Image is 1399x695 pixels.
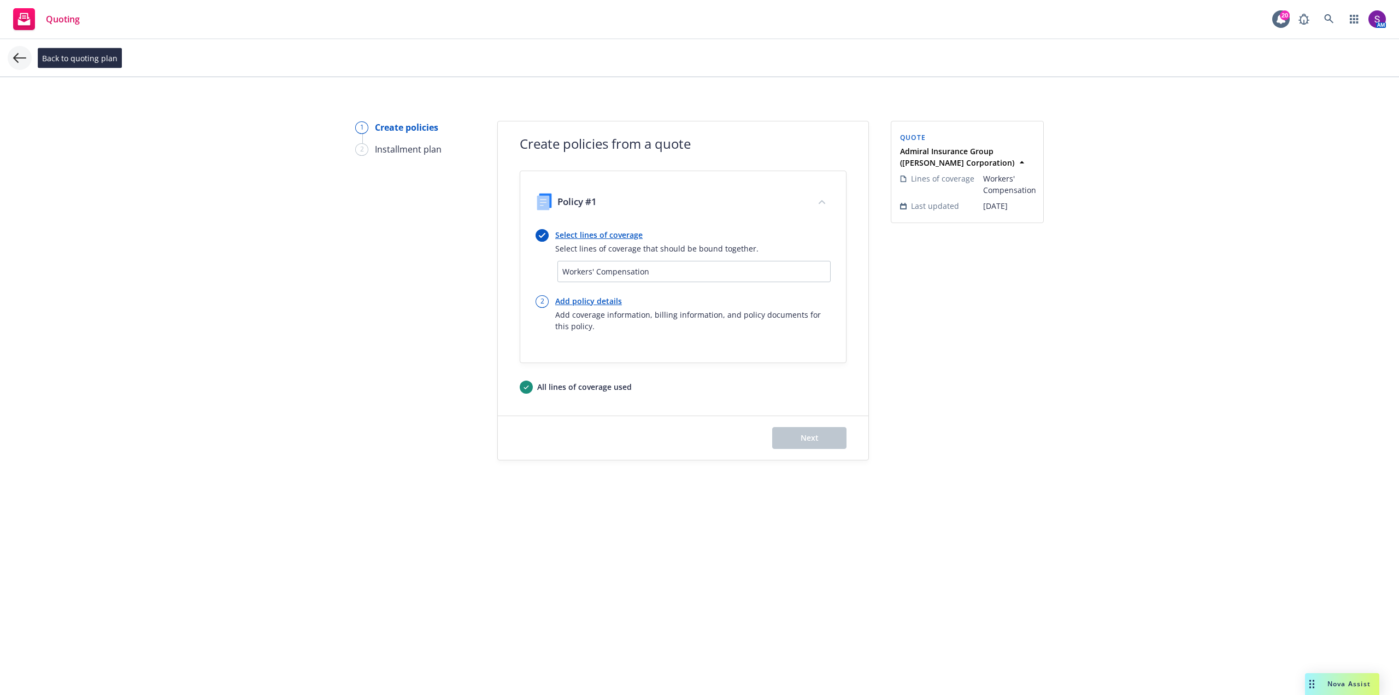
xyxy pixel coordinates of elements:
button: Next [772,427,847,449]
h1: Policy #1 [557,196,597,207]
span: Quoting [46,15,80,24]
span: Workers' Compensation [983,173,1036,196]
span: Quote [900,133,926,142]
span: Nova Assist [1327,679,1371,688]
div: Select lines of coverage that should be bound together. [555,243,759,254]
a: Report a Bug [1293,8,1315,30]
a: Select lines of coverage [555,229,759,241]
span: [DATE] [983,200,1036,212]
div: Installment plan [375,143,442,156]
span: Next [801,433,819,443]
button: collapse content [813,193,831,211]
div: Create policies [375,121,438,134]
div: Policy #1collapse content [522,180,844,225]
div: 20 [1280,10,1290,20]
div: 1 [355,121,368,134]
div: Workers' Compensation [562,266,826,277]
a: Quoting [9,4,84,34]
button: Nova Assist [1305,673,1379,695]
a: Add policy details [555,295,831,307]
a: Switch app [1343,8,1365,30]
strong: Admiral Insurance Group ([PERSON_NAME] Corporation) [900,146,1014,168]
img: photo [1368,10,1386,28]
div: 2 [355,143,368,156]
div: Drag to move [1305,673,1319,695]
div: 2 [536,295,549,308]
span: Lines of coverage [911,173,974,184]
a: Search [1318,8,1340,30]
span: Create policies from a quote [520,135,847,153]
div: Add coverage information, billing information, and policy documents for this policy. [555,309,831,332]
span: Back to quoting plan [42,52,117,64]
span: Last updated [911,200,959,212]
div: All lines of coverage used [537,381,632,393]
